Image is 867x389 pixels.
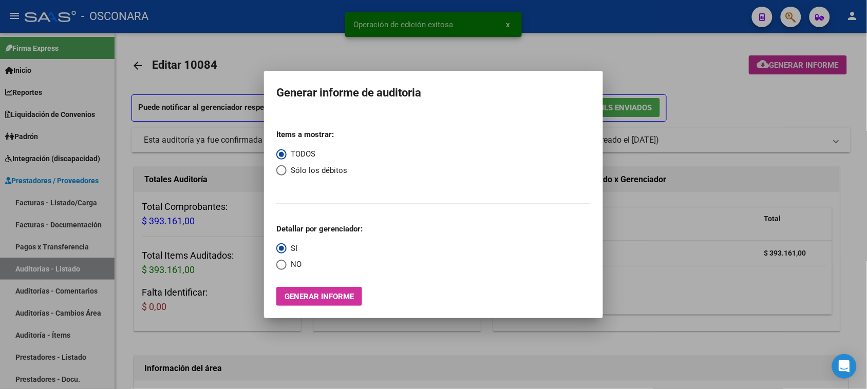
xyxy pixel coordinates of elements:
strong: Detallar por gerenciador: [276,224,363,234]
strong: Items a mostrar: [276,130,334,139]
span: NO [287,259,301,270]
h1: Generar informe de auditoria [276,83,591,103]
div: Open Intercom Messenger [832,354,857,379]
span: Sólo los débitos [287,165,347,177]
span: Generar informe [285,292,354,301]
span: SI [287,243,297,255]
span: TODOS [287,148,315,160]
mat-radio-group: Select an option [276,121,347,192]
button: Generar informe [276,287,362,306]
mat-radio-group: Select an option [276,216,363,270]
